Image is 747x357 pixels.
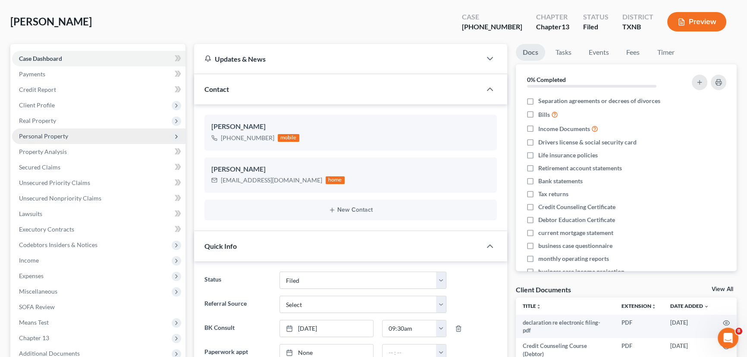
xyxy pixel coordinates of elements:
[583,12,609,22] div: Status
[538,216,615,224] span: Debtor Education Certificate
[704,304,709,309] i: expand_more
[538,97,660,105] span: Separation agreements or decrees of divorces
[200,272,275,289] label: Status
[650,44,681,61] a: Timer
[200,320,275,337] label: BK Consult
[538,138,637,147] span: Drivers license & social security card
[536,22,569,32] div: Chapter
[19,319,49,326] span: Means Test
[19,241,97,248] span: Codebtors Insiders & Notices
[211,164,490,175] div: [PERSON_NAME]
[12,222,185,237] a: Executory Contracts
[538,164,622,172] span: Retirement account statements
[536,304,541,309] i: unfold_more
[12,82,185,97] a: Credit Report
[19,272,44,279] span: Expenses
[12,51,185,66] a: Case Dashboard
[204,54,471,63] div: Updates & News
[19,210,42,217] span: Lawsuits
[516,44,545,61] a: Docs
[12,175,185,191] a: Unsecured Priority Claims
[619,44,647,61] a: Fees
[19,55,62,62] span: Case Dashboard
[735,328,742,335] span: 8
[538,177,583,185] span: Bank statements
[19,132,68,140] span: Personal Property
[621,303,656,309] a: Extensionunfold_more
[663,315,716,338] td: [DATE]
[549,44,578,61] a: Tasks
[19,257,39,264] span: Income
[326,176,345,184] div: home
[204,85,229,93] span: Contact
[19,101,55,109] span: Client Profile
[19,194,101,202] span: Unsecured Nonpriority Claims
[622,22,653,32] div: TXNB
[538,110,550,119] span: Bills
[19,179,90,186] span: Unsecured Priority Claims
[718,328,738,348] iframe: Intercom live chat
[538,229,613,237] span: current mortgage statement
[582,44,616,61] a: Events
[19,303,55,310] span: SOFA Review
[538,190,568,198] span: Tax returns
[12,160,185,175] a: Secured Claims
[527,76,566,83] strong: 0% Completed
[562,22,569,31] span: 13
[12,144,185,160] a: Property Analysis
[651,304,656,309] i: unfold_more
[10,15,92,28] span: [PERSON_NAME]
[538,203,615,211] span: Credit Counseling Certificate
[538,125,590,133] span: Income Documents
[622,12,653,22] div: District
[19,70,45,78] span: Payments
[19,148,67,155] span: Property Analysis
[538,241,612,250] span: business case questionnaire
[523,303,541,309] a: Titleunfold_more
[538,151,598,160] span: Life insurance policies
[516,315,615,338] td: declaration re electronic filing-pdf
[536,12,569,22] div: Chapter
[12,66,185,82] a: Payments
[19,334,49,341] span: Chapter 13
[538,267,625,276] span: business case income projection
[462,12,522,22] div: Case
[712,286,733,292] a: View All
[204,242,237,250] span: Quick Info
[19,117,56,124] span: Real Property
[19,225,74,233] span: Executory Contracts
[615,315,663,338] td: PDF
[12,299,185,315] a: SOFA Review
[12,191,185,206] a: Unsecured Nonpriority Claims
[211,122,490,132] div: [PERSON_NAME]
[538,254,609,263] span: monthly operating reports
[516,285,571,294] div: Client Documents
[221,176,322,185] div: [EMAIL_ADDRESS][DOMAIN_NAME]
[278,134,299,142] div: mobile
[19,350,80,357] span: Additional Documents
[280,320,373,337] a: [DATE]
[19,288,57,295] span: Miscellaneous
[670,303,709,309] a: Date Added expand_more
[383,320,437,337] input: -- : --
[221,134,274,142] div: [PHONE_NUMBER]
[19,86,56,93] span: Credit Report
[12,206,185,222] a: Lawsuits
[583,22,609,32] div: Filed
[462,22,522,32] div: [PHONE_NUMBER]
[667,12,726,31] button: Preview
[200,296,275,313] label: Referral Source
[19,163,60,171] span: Secured Claims
[211,207,490,213] button: New Contact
